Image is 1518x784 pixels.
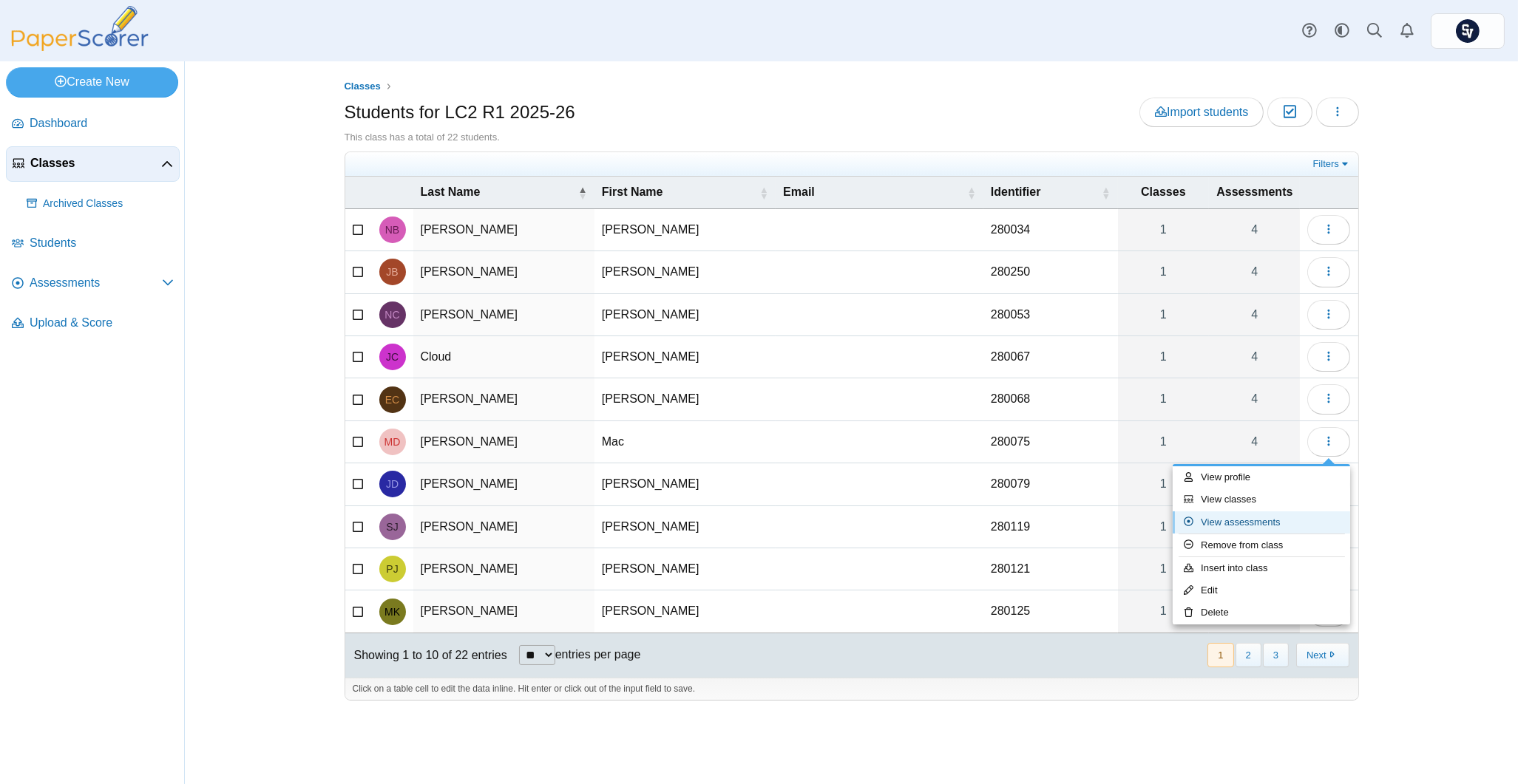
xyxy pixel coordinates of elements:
[1173,488,1350,511] a: View classes
[602,184,756,200] span: First Name
[1173,466,1350,488] a: View profile
[967,185,976,200] span: Email : Activate to sort
[1118,421,1210,463] a: 1
[30,155,161,171] span: Classes
[386,522,398,532] span: Saul Jimenez
[983,548,1118,590] td: 280121
[991,184,1099,200] span: Identifier
[43,197,174,211] span: Archived Classes
[1173,557,1350,579] a: Insert into class
[413,209,594,251] td: [PERSON_NAME]
[386,352,399,362] span: Joe Cloud
[594,506,776,548] td: [PERSON_NAME]
[1209,421,1300,463] a: 4
[1209,294,1300,335] a: 4
[1118,336,1210,378] a: 1
[1236,643,1261,667] button: 2
[983,421,1118,463] td: 280075
[421,184,575,200] span: Last Name
[30,235,174,251] span: Students
[413,421,594,463] td: [PERSON_NAME]
[1118,506,1210,548] a: 1
[6,266,180,301] a: Assessments
[384,607,400,617] span: Meredith Kay
[386,479,399,489] span: Johnny Dittrich
[1209,251,1300,293] a: 4
[6,146,180,182] a: Classes
[1173,534,1350,556] a: Remove from class
[594,294,776,336] td: [PERSON_NAME]
[594,463,776,505] td: [PERSON_NAME]
[983,378,1118,420] td: 280068
[983,463,1118,505] td: 280079
[555,648,641,661] label: entries per page
[1207,643,1233,667] button: 1
[30,115,174,132] span: Dashboard
[1309,157,1355,171] a: Filters
[340,78,384,96] a: Classes
[594,209,776,251] td: [PERSON_NAME]
[1118,378,1210,420] a: 1
[783,184,964,200] span: Email
[1209,336,1300,378] a: 4
[594,336,776,378] td: [PERSON_NAME]
[1456,19,1480,43] img: ps.PvyhDibHWFIxMkTk
[6,306,180,341] a: Upload & Score
[983,590,1118,633] td: 280125
[6,226,180,262] a: Students
[384,310,399,320] span: Nathan Cano
[983,251,1118,293] td: 280250
[1431,13,1505,49] a: ps.PvyhDibHWFIxMkTk
[1456,19,1480,43] span: Chris Paolelli
[413,463,594,505] td: [PERSON_NAME]
[1391,15,1423,47] a: Alerts
[413,378,594,420] td: [PERSON_NAME]
[413,548,594,590] td: [PERSON_NAME]
[1118,251,1210,293] a: 1
[30,315,174,331] span: Upload & Score
[578,185,587,200] span: Last Name : Activate to invert sorting
[345,678,1358,700] div: Click on a table cell to edit the data inline. Hit enter or click out of the input field to save.
[345,100,575,125] h1: Students for LC2 R1 2025-26
[385,225,399,235] span: Nell Banasik
[1139,98,1264,127] a: Import students
[386,564,398,574] span: Patrick Jonski
[594,251,776,293] td: [PERSON_NAME]
[6,67,178,97] a: Create New
[1118,294,1210,335] a: 1
[413,251,594,293] td: [PERSON_NAME]
[594,421,776,463] td: Mac
[386,267,398,277] span: Joey Bruckner
[1216,184,1292,200] span: Assessments
[594,548,776,590] td: [PERSON_NAME]
[1173,601,1350,624] a: Delete
[1173,511,1350,534] a: View assessments
[1125,184,1202,200] span: Classes
[983,294,1118,336] td: 280053
[1206,643,1349,667] nav: pagination
[1263,643,1289,667] button: 3
[384,437,401,447] span: Mac Dean
[983,336,1118,378] td: 280067
[1102,185,1111,200] span: Identifier : Activate to sort
[1296,643,1349,667] button: Next
[1118,209,1210,250] a: 1
[345,131,1359,144] div: This class has a total of 22 students.
[345,633,507,678] div: Showing 1 to 10 of 22 entries
[6,106,180,142] a: Dashboard
[413,590,594,633] td: [PERSON_NAME]
[1209,463,1300,505] a: 4
[1118,590,1210,632] a: 1
[983,506,1118,548] td: 280119
[1209,209,1300,250] a: 4
[413,294,594,336] td: [PERSON_NAME]
[30,275,162,291] span: Assessments
[594,378,776,420] td: [PERSON_NAME]
[1209,378,1300,420] a: 4
[1173,579,1350,601] a: Edit
[6,41,154,53] a: PaperScorer
[983,209,1118,251] td: 280034
[759,185,768,200] span: First Name : Activate to sort
[1155,106,1248,118] span: Import students
[1118,548,1210,590] a: 1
